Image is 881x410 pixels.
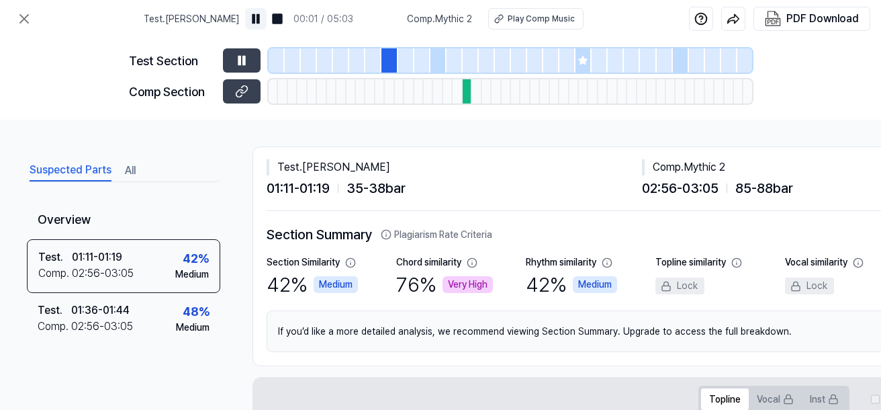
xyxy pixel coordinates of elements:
div: Test . [38,302,71,319]
button: Suspected Parts [30,160,111,181]
img: PDF Download [765,11,781,27]
div: 01:36 - 01:44 [71,302,130,319]
button: PDF Download [762,7,862,30]
div: PDF Download [786,10,859,28]
button: Plagiarism Rate Criteria [381,228,492,242]
div: Rhythm similarity [526,255,596,270]
div: 01:11 - 01:19 [72,249,122,265]
div: 42 % [183,249,209,268]
div: Topline similarity [655,255,726,270]
div: Vocal similarity [785,255,847,270]
span: Comp . Mythic 2 [407,12,472,26]
div: 48 % [183,302,210,321]
div: 02:56 - 03:05 [71,319,133,335]
div: Medium [175,268,209,282]
div: Overview [27,201,220,239]
button: All [125,160,136,181]
div: 42 % [526,270,617,300]
div: 76 % [396,270,493,300]
img: stop [271,12,284,26]
div: 00:01 / 05:03 [293,12,353,26]
span: 35 - 38 bar [346,178,406,198]
button: Vocal [749,388,802,410]
img: share [727,12,740,26]
div: Lock [655,278,704,294]
div: Section Similarity [267,255,340,270]
button: Topline [701,388,749,410]
div: Test . [PERSON_NAME] [267,159,642,175]
div: Comp . [38,319,71,335]
div: Medium [573,276,617,293]
span: Test . [PERSON_NAME] [144,12,240,26]
div: 42 % [267,270,358,300]
div: Very High [443,276,493,293]
img: pause [249,12,263,26]
div: Comp Section [129,83,215,101]
div: Chord similarity [396,255,461,270]
button: Play Comp Music [488,8,584,30]
div: 02:56 - 03:05 [72,265,134,282]
div: Test Section [129,52,215,70]
div: Comp . [38,265,72,282]
div: Medium [314,276,358,293]
span: 01:11 - 01:19 [267,178,330,198]
div: Test . [38,249,72,265]
span: 85 - 88 bar [735,178,793,198]
button: Inst [802,388,847,410]
div: Lock [785,278,834,294]
span: 02:56 - 03:05 [642,178,718,198]
img: help [694,12,708,26]
div: Medium [176,321,210,335]
div: Play Comp Music [508,13,575,25]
